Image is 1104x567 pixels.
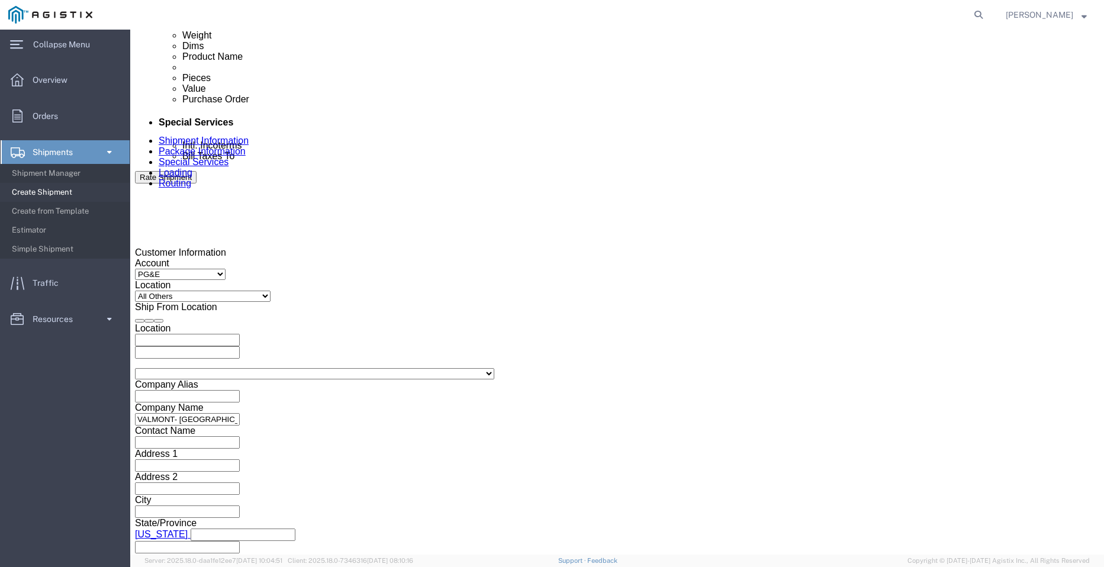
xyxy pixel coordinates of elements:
[33,271,67,295] span: Traffic
[1,307,130,331] a: Resources
[558,557,588,564] a: Support
[144,557,282,564] span: Server: 2025.18.0-daa1fe12ee7
[33,140,81,164] span: Shipments
[907,556,1090,566] span: Copyright © [DATE]-[DATE] Agistix Inc., All Rights Reserved
[12,237,121,261] span: Simple Shipment
[288,557,413,564] span: Client: 2025.18.0-7346316
[1,140,130,164] a: Shipments
[33,307,81,331] span: Resources
[367,557,413,564] span: [DATE] 08:10:16
[12,218,121,242] span: Estimator
[12,199,121,223] span: Create from Template
[33,33,98,56] span: Collapse Menu
[33,104,66,128] span: Orders
[12,162,121,185] span: Shipment Manager
[33,68,76,92] span: Overview
[130,30,1104,555] iframe: FS Legacy Container
[8,6,92,24] img: logo
[1,271,130,295] a: Traffic
[587,557,617,564] a: Feedback
[12,181,121,204] span: Create Shipment
[1006,8,1073,21] span: Juan Ruiz
[236,557,282,564] span: [DATE] 10:04:51
[1,68,130,92] a: Overview
[1,104,130,128] a: Orders
[1005,8,1087,22] button: [PERSON_NAME]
